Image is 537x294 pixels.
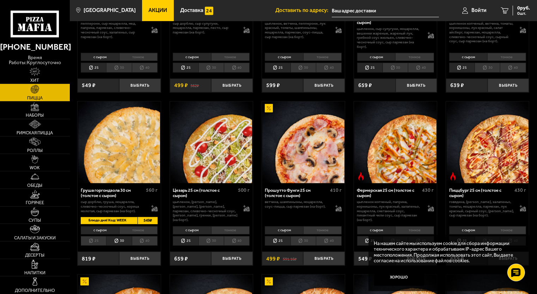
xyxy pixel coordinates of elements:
img: Груша горгондзола 30 см (толстое с сыром) [78,102,160,183]
p: говядина, [PERSON_NAME], халапеньо, томаты, моцарелла, пармезан, лук красный, сырный соус, [PERSO... [449,200,514,218]
p: цыпленок, [PERSON_NAME], [PERSON_NAME], [PERSON_NAME], пармезан, сливочно-чесночный соус, [PERSON... [173,200,238,222]
p: цыпленок, ветчина, пепперони, лук красный, томаты, шампиньоны, моцарелла, пармезан, соус-пицца, с... [265,22,330,39]
li: с сыром [173,226,211,234]
p: цыпленок копченый, паприка, корнишоны, лук красный, халапеньо, моцарелла, сметанный соус, пикантн... [357,200,422,222]
li: 40 [316,63,342,73]
span: Горячее [26,201,44,205]
li: тонкое [211,226,250,234]
button: Выбрать [488,79,529,92]
span: 0 шт. [517,11,530,16]
img: 15daf4d41897b9f0e9f617042186c801.svg [205,7,213,15]
img: Акционный [80,277,89,286]
li: 40 [408,63,434,73]
p: пепперони, сыр Моцарелла, мед, паприка, пармезан, сливочно-чесночный соус, халапеньо, сыр пармеза... [81,22,146,39]
span: 819 ₽ [82,256,96,262]
span: Блюдо дня! Код: WEEK [81,217,132,224]
li: 25 [81,63,106,73]
div: Груша горгондзола 30 см (толстое с сыром) [81,188,144,198]
li: 40 [132,236,158,246]
img: Острое блюдо [449,172,457,180]
li: 40 [224,236,250,246]
span: [GEOGRAPHIC_DATA] [84,8,136,13]
p: сыр дорблю, сыр сулугуни, моцарелла, пармезан, песто, сыр пармезан (на борт). [173,22,238,35]
a: АкционныйПрошутто Фунги 25 см (толстое с сыром) [262,102,345,183]
span: 549 ₽ [358,256,372,262]
input: Ваш адрес доставки [332,4,439,17]
a: Цезарь 25 см (толстое с сыром) [170,102,253,183]
li: тонкое [211,53,250,61]
li: с сыром [449,226,487,234]
s: 562 ₽ [191,82,199,88]
li: тонкое [487,226,526,234]
li: 30 [383,63,408,73]
button: Выбрать [303,79,345,92]
button: Выбрать [396,79,437,92]
div: Фермерская 25 см (толстое с сыром) [357,188,421,198]
p: цыпленок, сыр сулугуни, моцарелла, вешенки жареные, жареный лук, грибной соус Жюльен, сливочно-че... [357,27,422,49]
button: Хорошо [374,269,425,286]
img: Прошутто Фунги 25 см (толстое с сыром) [262,102,344,183]
div: Пиццбург 25 см (толстое с сыром) [449,188,513,198]
li: тонкое [395,53,434,61]
s: 591.16 ₽ [283,256,297,262]
span: 599 ₽ [266,82,280,88]
span: Дополнительно [15,288,55,293]
span: 499 ₽ [266,256,280,262]
span: Супы [29,218,41,223]
span: Войти [471,8,487,13]
span: Салаты и закуски [14,236,56,240]
span: 499 ₽ [174,82,188,88]
li: 25 [357,236,383,246]
span: Обеды [27,183,42,188]
img: Цезарь 25 см (толстое с сыром) [170,102,252,183]
span: 430 г [514,187,526,193]
li: 25 [81,236,106,246]
li: с сыром [357,226,395,234]
li: 40 [224,63,250,73]
span: 549 ₽ [138,217,158,224]
button: Выбрать [303,252,345,265]
span: WOK [30,166,40,170]
button: Выбрать [119,252,161,265]
li: с сыром [357,53,395,61]
li: тонкое [303,53,342,61]
span: 0 руб. [517,6,530,11]
li: 30 [291,236,316,246]
li: с сыром [265,53,303,61]
li: 25 [173,236,198,246]
span: Доставка [180,8,203,13]
img: Острое блюдо [357,172,365,180]
img: Акционный [265,277,273,286]
li: 25 [265,236,290,246]
button: Выбрать [119,79,161,92]
li: тонкое [303,226,342,234]
li: 40 [132,63,158,73]
li: тонкое [487,53,526,61]
a: Острое блюдоФермерская 25 см (толстое с сыром) [354,102,437,183]
p: На нашем сайте мы используем cookie для сбора информации технического характера и обрабатываем IP... [374,240,520,264]
span: Роллы [27,148,43,153]
a: Груша горгондзола 30 см (толстое с сыром) [78,102,160,183]
li: тонкое [119,226,158,234]
li: тонкое [395,226,434,234]
div: Цезарь 25 см (толстое с сыром) [173,188,236,198]
div: Прошутто Фунги 25 см (толстое с сыром) [265,188,328,198]
li: 40 [316,236,342,246]
span: Римская пицца [17,131,53,135]
img: Акционный [265,104,273,112]
span: Десерты [25,253,44,258]
li: с сыром [81,53,119,61]
span: Хит [30,78,39,83]
img: Пиццбург 25 см (толстое с сыром) [447,102,529,183]
li: 30 [291,63,316,73]
span: 500 г [238,187,250,193]
img: Фермерская 25 см (толстое с сыром) [354,102,436,183]
span: 659 ₽ [358,82,372,88]
span: Доставить по адресу: [275,8,332,13]
p: сыр дорблю, груша, моцарелла, сливочно-чесночный соус, корица молотая, сыр пармезан (на борт). [81,200,146,213]
span: Напитки [24,271,45,275]
span: 430 г [422,187,434,193]
span: 560 г [146,187,158,193]
span: Наборы [26,113,44,118]
li: 30 [199,63,224,73]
